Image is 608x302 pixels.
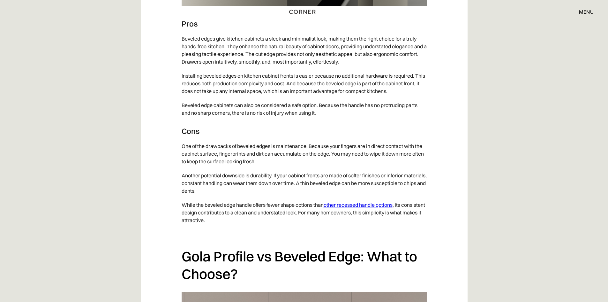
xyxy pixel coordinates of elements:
h3: Cons [182,126,427,136]
a: home [281,8,327,16]
p: ‍ [182,227,427,241]
h3: Pros [182,19,427,28]
div: menu [579,9,594,14]
p: One of the drawbacks of beveled edges is maintenance. Because your fingers are in direct contact ... [182,139,427,168]
p: Beveled edge cabinets can also be considered a safe option. Because the handle has no protruding ... [182,98,427,120]
p: Installing beveled edges on kitchen cabinet fronts is easier because no additional hardware is re... [182,69,427,98]
p: Another potential downside is durability. If your cabinet fronts are made of softer finishes or i... [182,168,427,198]
p: Beveled edges give kitchen cabinets a sleek and minimalist look, making them the right choice for... [182,32,427,69]
a: other recessed handle options [324,202,393,208]
h2: Gola Profile vs Beveled Edge: What to Choose? [182,248,427,283]
p: While the beveled edge handle offers fewer shape options than , its consistent design contributes... [182,198,427,227]
div: menu [573,6,594,17]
